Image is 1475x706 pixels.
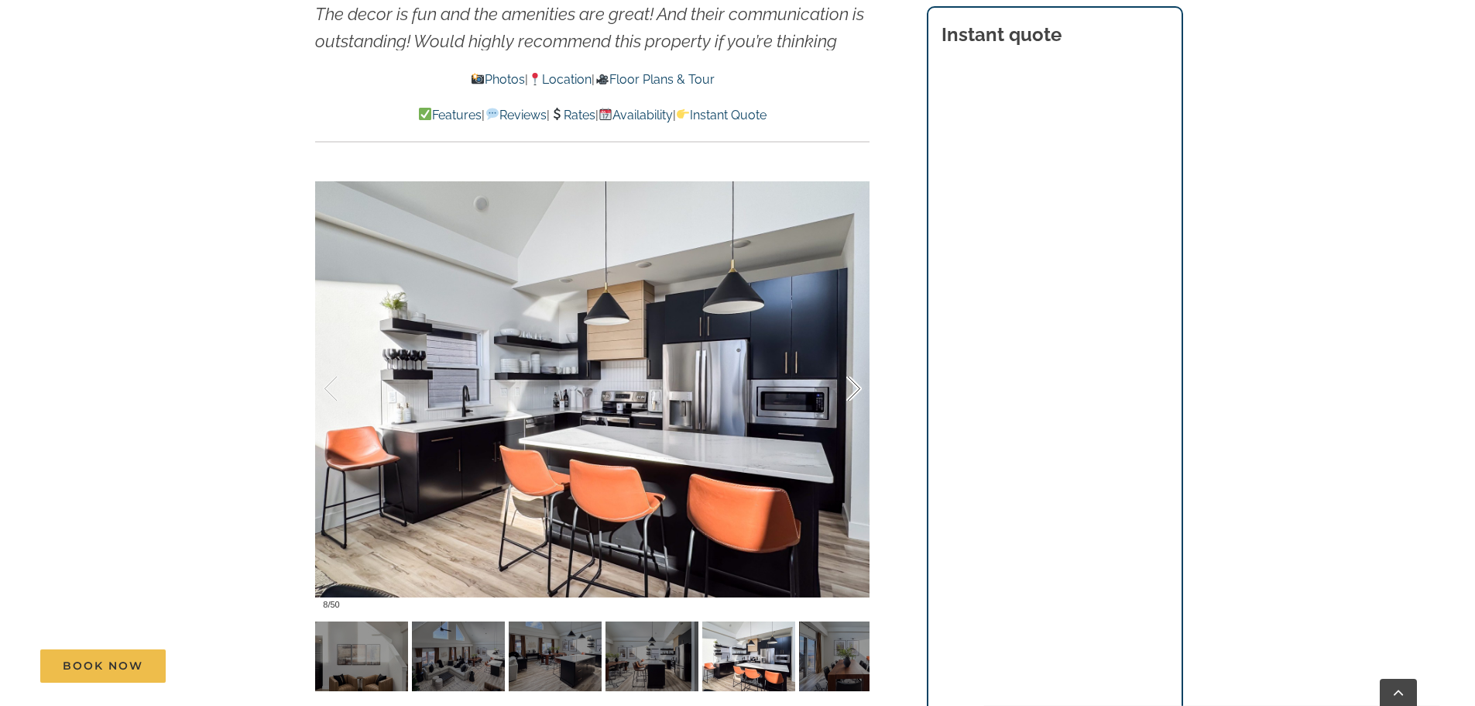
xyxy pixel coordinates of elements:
img: 📆 [599,108,612,120]
a: Instant Quote [676,108,767,122]
img: Copper-Pointe-at-Table-Rock-Lake-1011-2-scaled.jpg-nggid042799-ngg0dyn-120x90-00f0w010c011r110f11... [799,622,892,691]
img: Copper-Pointe-at-Table-Rock-Lake-1008-2-scaled.jpg-nggid042797-ngg0dyn-120x90-00f0w010c011r110f11... [605,622,698,691]
strong: Instant quote [942,23,1062,46]
img: 📍 [529,73,541,85]
a: Rates [550,108,595,122]
span: Book Now [63,660,143,673]
a: Location [528,72,592,87]
img: Copper-Pointe-at-Table-Rock-Lake-1009-2-scaled.jpg-nggid042798-ngg0dyn-120x90-00f0w010c011r110f11... [702,622,795,691]
a: Book Now [40,649,166,683]
img: Copper-Pointe-at-Table-Rock-Lake-3021-scaled.jpg-nggid042918-ngg0dyn-120x90-00f0w010c011r110f110r... [315,622,408,691]
a: Features [418,108,482,122]
img: ✅ [419,108,431,120]
img: 📸 [472,73,484,85]
img: 👉 [677,108,689,120]
img: Copper-Pointe-at-Table-Rock-Lake-1050-scaled.jpg-nggid042833-ngg0dyn-120x90-00f0w010c011r110f110r... [412,622,505,691]
iframe: Booking/Inquiry Widget [942,66,1168,704]
em: The decor is fun and the amenities are great! And their communication is outstanding! Would highl... [315,4,864,78]
img: Copper-Pointe-at-Table-Rock-Lake-1007-2-scaled.jpg-nggid042796-ngg0dyn-120x90-00f0w010c011r110f11... [509,622,602,691]
img: 🎥 [596,73,609,85]
a: Photos [471,72,525,87]
a: Reviews [485,108,546,122]
img: 💲 [551,108,563,120]
a: Floor Plans & Tour [595,72,714,87]
a: Availability [599,108,673,122]
p: | | [315,70,870,90]
p: | | | | [315,105,870,126]
img: 💬 [486,108,499,120]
